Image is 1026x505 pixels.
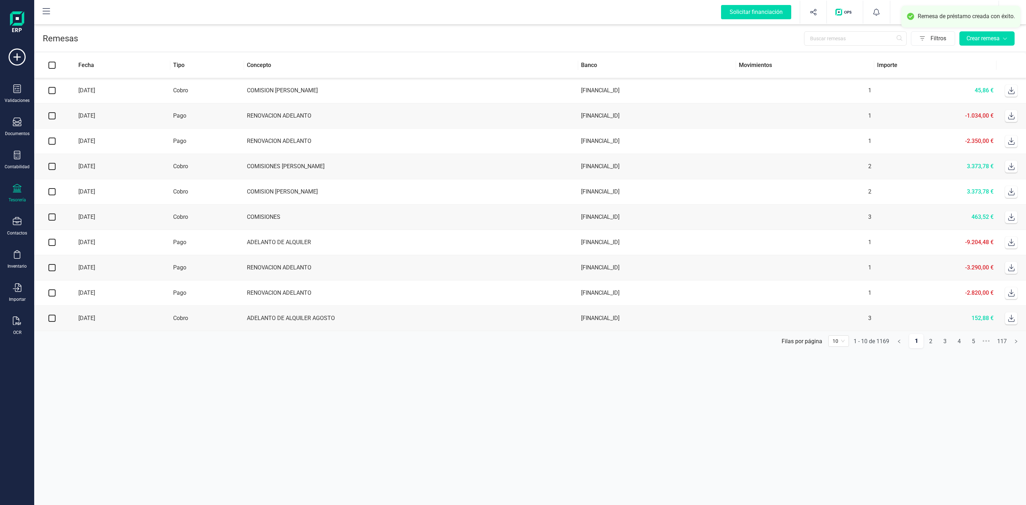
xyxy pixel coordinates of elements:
div: Contabilidad [5,164,30,170]
span: -2.350,00 € [965,138,994,144]
span: -2.820,00 € [965,289,994,296]
td: COMISION [PERSON_NAME] [244,179,578,205]
td: [DATE] [70,154,170,179]
span: left [897,339,901,344]
td: [DATE] [70,280,170,306]
span: Cobro [173,188,188,195]
td: 1 [736,280,875,306]
img: Logo Finanedi [10,11,24,34]
td: ADELANTO DE ALQUILER AGOSTO [244,306,578,331]
td: COMISIONES [244,205,578,230]
td: [DATE] [70,129,170,154]
td: [DATE] [70,179,170,205]
td: 1 [736,255,875,280]
button: SCSCD SERVICIOS FINANCIEROS SL[PERSON_NAME][DEMOGRAPHIC_DATA][DEMOGRAPHIC_DATA] [899,1,990,24]
span: Pago [173,138,186,144]
span: 3.373,78 € [967,163,994,170]
td: [FINANCIAL_ID] [578,255,736,280]
li: 5 [966,334,980,348]
button: Solicitar financiación [712,1,800,24]
div: Inventario [7,263,27,269]
td: [DATE] [70,230,170,255]
span: Pago [173,239,186,246]
div: 页码 [828,335,849,347]
span: -9.204,48 € [965,239,994,246]
div: Crear remesa [967,34,1007,43]
td: [FINANCIAL_ID] [578,129,736,154]
div: Tesorería [9,197,26,203]
a: 4 [952,334,966,349]
span: Filtros [931,31,955,46]
td: [DATE] [70,205,170,230]
button: Crear remesa [959,31,1015,46]
td: [DATE] [70,306,170,331]
td: RENOVACION ADELANTO [244,280,578,306]
td: 3 [736,205,875,230]
div: 1 - 10 de 1169 [854,338,889,345]
button: Filtros [911,31,955,46]
td: [DATE] [70,255,170,280]
td: [FINANCIAL_ID] [578,205,736,230]
button: left [892,334,906,348]
td: [FINANCIAL_ID] [578,230,736,255]
span: 45,86 € [975,87,994,94]
td: 1 [736,129,875,154]
td: COMISION [PERSON_NAME] [244,78,578,103]
th: Banco [578,53,736,78]
td: [FINANCIAL_ID] [578,78,736,103]
div: Validaciones [5,98,30,103]
span: ••• [980,334,992,348]
span: right [1014,339,1018,344]
li: 2 [923,334,938,348]
div: OCR [13,330,21,335]
td: 1 [736,103,875,129]
td: [FINANCIAL_ID] [578,306,736,331]
td: [FINANCIAL_ID] [578,103,736,129]
a: 2 [924,334,937,349]
th: Fecha [70,53,170,78]
img: Logo de OPS [835,9,854,16]
td: [FINANCIAL_ID] [578,280,736,306]
span: Cobro [173,163,188,170]
button: Logo de OPS [831,1,859,24]
li: 117 [995,334,1009,348]
th: Tipo [170,53,244,78]
span: 152,88 € [971,315,994,321]
td: 2 [736,154,875,179]
a: 117 [995,334,1009,349]
span: Cobro [173,315,188,321]
td: 3 [736,306,875,331]
span: Pago [173,289,186,296]
td: COMISIONES [PERSON_NAME] [244,154,578,179]
div: Contactos [7,230,27,236]
td: [DATE] [70,78,170,103]
a: 3 [938,334,952,349]
div: Documentos [5,131,30,136]
td: ADELANTO DE ALQUILER [244,230,578,255]
th: Concepto [244,53,578,78]
span: Cobro [173,87,188,94]
span: -1.034,00 € [965,112,994,119]
div: Solicitar financiación [721,5,791,19]
th: Importe [874,53,996,78]
div: Filas por página [782,338,822,345]
td: 2 [736,179,875,205]
a: 5 [967,334,980,349]
div: Remesa de préstamo creada con éxito. [918,13,1015,20]
div: Importar [9,297,26,302]
span: 3.373,78 € [967,188,994,195]
td: RENOVACION ADELANTO [244,255,578,280]
td: RENOVACION ADELANTO [244,103,578,129]
li: Página anterior [892,334,906,345]
th: Movimientos [736,53,875,78]
span: Pago [173,112,186,119]
li: Avanzar 5 páginas [980,334,992,345]
li: Página siguiente [1009,334,1023,345]
td: [DATE] [70,103,170,129]
span: 463,52 € [971,213,994,220]
input: Buscar remesas [804,31,907,46]
img: SC [902,4,917,20]
a: 1 [909,334,923,348]
td: 1 [736,230,875,255]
